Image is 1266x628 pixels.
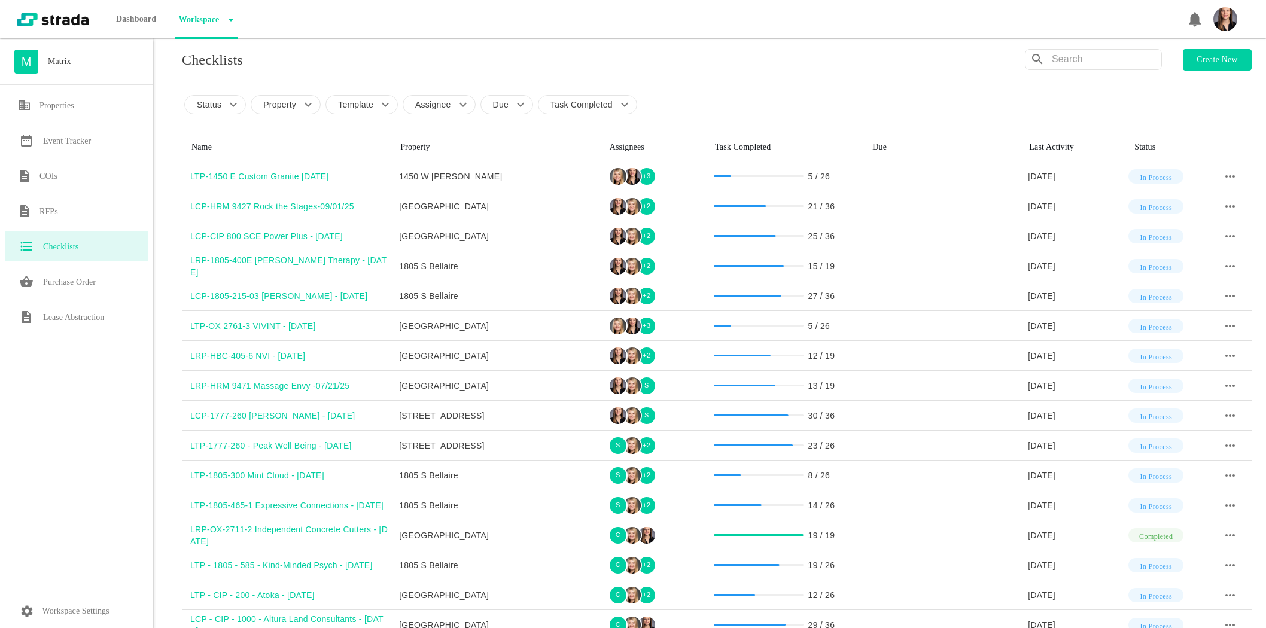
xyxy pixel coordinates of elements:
[190,470,391,481] div: LTP-1805-300 Mint Cloud - [DATE]
[399,440,600,452] div: [STREET_ADDRESS]
[872,143,1010,151] div: Due
[190,559,391,571] div: LTP - 1805 - 585 - Kind-Minded Psych - [DATE]
[399,170,600,182] div: 1450 W [PERSON_NAME]
[1028,320,1125,332] div: [DATE]
[608,556,628,575] div: C
[43,134,91,148] h6: Event Tracker
[190,254,391,278] div: LRP-1805-400E [PERSON_NAME] Therapy - [DATE]
[175,8,220,32] p: Workspace
[399,499,600,511] div: 1805 S Bellaire
[624,318,641,334] img: Ty Depies
[808,170,830,182] div: 5 / 26
[715,143,853,151] div: Task Completed
[48,54,71,69] h6: Matrix
[399,350,600,362] div: [GEOGRAPHIC_DATA]
[1210,133,1252,161] th: Toggle SortBy
[1028,290,1125,302] div: [DATE]
[399,589,600,601] div: [GEOGRAPHIC_DATA]
[624,288,641,304] img: Maggie Keasling
[190,440,391,452] div: LTP-1777-260 - Peak Well Being - [DATE]
[808,529,835,541] div: 19 / 19
[624,377,641,394] img: Maggie Keasling
[190,290,391,302] div: LCP-1805-215-03 [PERSON_NAME] - [DATE]
[1028,410,1125,422] div: [DATE]
[1028,499,1125,511] div: [DATE]
[1213,7,1237,31] img: Headshot_Vertical.jpg
[610,198,626,215] img: Ty Depies
[808,230,835,242] div: 25 / 36
[1128,438,1183,453] div: In Process
[1128,229,1183,243] div: In Process
[190,499,391,511] div: LTP-1805-465-1 Expressive Connections - [DATE]
[1028,589,1125,601] div: [DATE]
[808,499,835,511] div: 14 / 26
[1128,498,1183,513] div: In Process
[624,467,641,484] img: Maggie Keasling
[608,496,628,515] div: S
[637,346,656,365] div: + 2
[808,589,835,601] div: 12 / 26
[637,167,656,186] div: + 3
[638,527,655,544] img: Ty Depies
[550,99,613,111] p: Task Completed
[608,526,628,545] div: C
[808,410,835,422] div: 30 / 36
[637,257,656,276] div: + 2
[182,53,243,67] p: Checklists
[637,466,656,485] div: + 2
[399,559,600,571] div: 1805 S Bellaire
[1028,260,1125,272] div: [DATE]
[637,586,656,605] div: + 2
[1128,558,1183,572] div: In Process
[1128,259,1183,273] div: In Process
[399,470,600,481] div: 1805 S Bellaire
[43,240,78,254] h6: Checklists
[1028,350,1125,362] div: [DATE]
[399,380,600,392] div: [GEOGRAPHIC_DATA]
[399,320,600,332] div: [GEOGRAPHIC_DATA]
[1125,133,1210,161] th: Toggle SortBy
[190,200,391,212] div: LCP-HRM 9427 Rock the Stages-09/01/25
[600,133,705,161] th: Toggle SortBy
[610,347,626,364] img: Ty Depies
[197,99,221,111] p: Status
[808,320,830,332] div: 5 / 26
[42,604,109,618] p: Workspace Settings
[624,168,641,185] img: Ty Depies
[1028,559,1125,571] div: [DATE]
[637,406,656,425] div: S
[190,589,391,601] div: LTP - CIP - 200 - Atoka - [DATE]
[1028,529,1125,541] div: [DATE]
[190,230,391,242] div: LCP-CIP 800 SCE Power Plus - [DATE]
[610,168,626,185] img: Maggie Keasling
[808,290,835,302] div: 27 / 36
[610,407,626,424] img: Ty Depies
[808,350,835,362] div: 12 / 19
[610,288,626,304] img: Ty Depies
[637,316,656,336] div: + 3
[399,529,600,541] div: [GEOGRAPHIC_DATA]
[624,557,641,574] img: Maggie Keasling
[624,347,641,364] img: Maggie Keasling
[608,466,628,485] div: S
[1028,380,1125,392] div: [DATE]
[608,586,628,605] div: C
[624,527,641,544] img: Maggie Keasling
[1020,133,1125,161] th: Toggle SortBy
[1028,200,1125,212] div: [DATE]
[190,523,391,547] div: LRP-OX-2711-2 Independent Concrete Cutters - [DATE]
[637,286,656,306] div: + 2
[637,376,656,395] div: S
[39,99,74,113] h6: Properties
[1128,199,1183,214] div: In Process
[415,99,451,111] p: Assignee
[400,143,591,151] div: Property
[43,310,104,325] h6: Lease Abstraction
[610,143,696,151] div: Assignees
[808,260,835,272] div: 15 / 19
[1128,379,1183,393] div: In Process
[624,497,641,514] img: Maggie Keasling
[610,377,626,394] img: Ty Depies
[863,133,1020,161] th: Toggle SortBy
[624,198,641,215] img: Maggie Keasling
